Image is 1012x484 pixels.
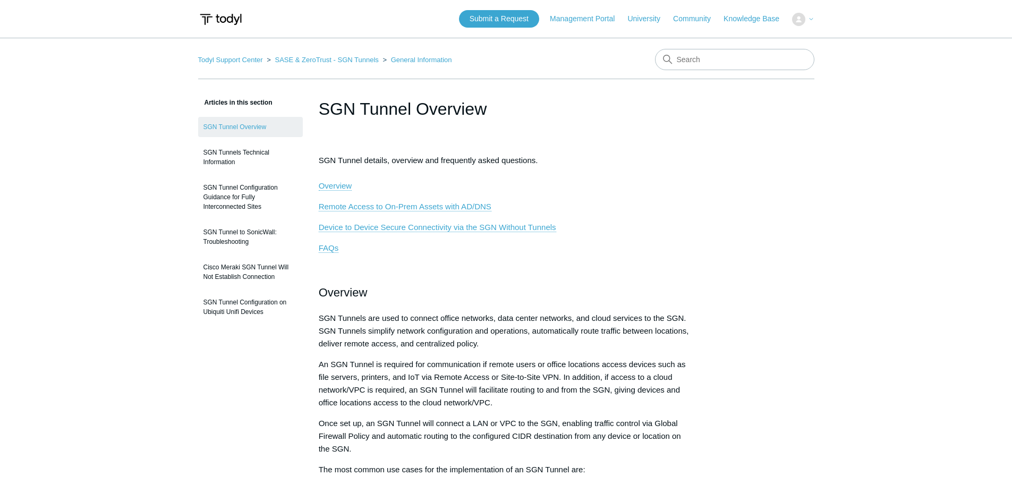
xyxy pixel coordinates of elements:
a: SGN Tunnel Configuration on Ubiquiti Unifi Devices [198,292,303,322]
li: SASE & ZeroTrust - SGN Tunnels [265,56,380,64]
a: SGN Tunnel to SonicWall: Troubleshooting [198,222,303,252]
li: Todyl Support Center [198,56,265,64]
span: SGN Tunnel details, overview and frequently asked questions. [319,156,538,191]
span: Articles in this section [198,99,273,106]
a: Remote Access to On-Prem Assets with AD/DNS [319,202,491,211]
a: Community [673,13,721,24]
span: Once set up, an SGN Tunnel will connect a LAN or VPC to the SGN, enabling traffic control via Glo... [319,419,681,453]
span: Remote Access to On-Prem Assets with AD/DNS [319,202,491,211]
a: Device to Device Secure Connectivity via the SGN Without Tunnels [319,223,556,232]
span: The most common use cases for the implementation of an SGN Tunnel are: [319,465,585,474]
a: Management Portal [550,13,625,24]
span: SGN Tunnels are used to connect office networks, data center networks, and cloud services to the ... [319,313,689,348]
a: SASE & ZeroTrust - SGN Tunnels [275,56,378,64]
img: Todyl Support Center Help Center home page [198,10,243,29]
a: SGN Tunnel Configuration Guidance for Fully Interconnected Sites [198,177,303,217]
a: University [627,13,670,24]
span: An SGN Tunnel is required for communication if remote users or office locations access devices su... [319,360,686,407]
span: FAQs [319,243,339,252]
a: SGN Tunnel Overview [198,117,303,137]
a: FAQs [319,243,339,253]
a: Cisco Meraki SGN Tunnel Will Not Establish Connection [198,257,303,287]
input: Search [655,49,814,70]
li: General Information [380,56,452,64]
a: Overview [319,181,352,191]
span: Overview [319,286,368,299]
a: Todyl Support Center [198,56,263,64]
h1: SGN Tunnel Overview [319,96,694,122]
a: Submit a Request [459,10,539,28]
a: General Information [391,56,452,64]
a: Knowledge Base [724,13,790,24]
a: SGN Tunnels Technical Information [198,142,303,172]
